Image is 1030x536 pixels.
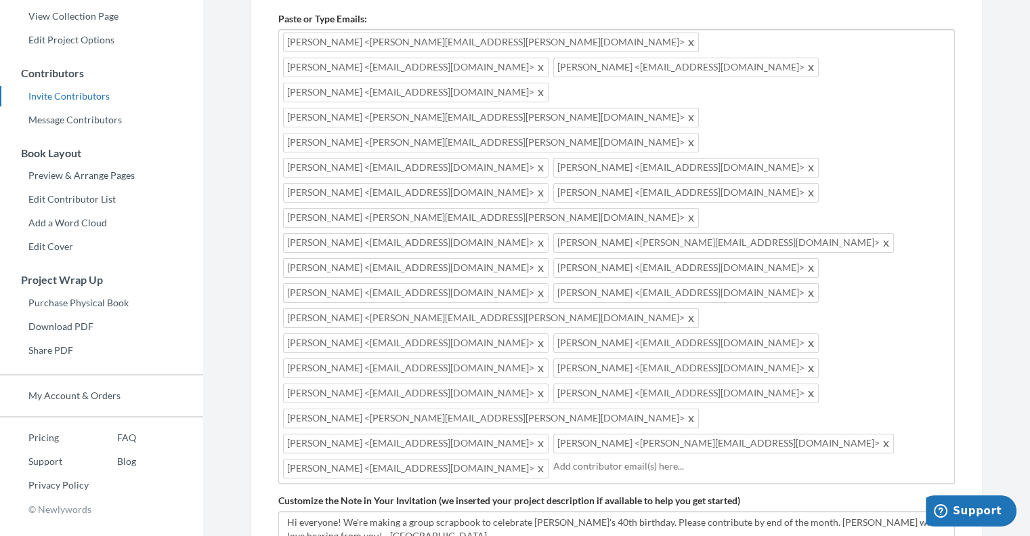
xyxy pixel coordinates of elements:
span: [PERSON_NAME] <[EMAIL_ADDRESS][DOMAIN_NAME]> [283,158,549,178]
h3: Book Layout [1,147,203,159]
span: [PERSON_NAME] <[EMAIL_ADDRESS][DOMAIN_NAME]> [553,333,819,353]
span: [PERSON_NAME] <[EMAIL_ADDRESS][DOMAIN_NAME]> [283,58,549,77]
span: [PERSON_NAME] <[EMAIL_ADDRESS][DOMAIN_NAME]> [553,384,819,403]
span: [PERSON_NAME] <[EMAIL_ADDRESS][DOMAIN_NAME]> [283,333,549,353]
span: [PERSON_NAME] <[EMAIL_ADDRESS][DOMAIN_NAME]> [283,358,549,378]
span: [PERSON_NAME] <[EMAIL_ADDRESS][DOMAIN_NAME]> [553,58,819,77]
span: [PERSON_NAME] <[PERSON_NAME][EMAIL_ADDRESS][DOMAIN_NAME]> [553,233,894,253]
span: [PERSON_NAME] <[EMAIL_ADDRESS][DOMAIN_NAME]> [283,283,549,303]
span: [PERSON_NAME] <[EMAIL_ADDRESS][DOMAIN_NAME]> [283,459,549,478]
span: [PERSON_NAME] <[PERSON_NAME][EMAIL_ADDRESS][DOMAIN_NAME]> [553,434,894,453]
span: [PERSON_NAME] <[EMAIL_ADDRESS][DOMAIN_NAME]> [283,83,549,102]
span: [PERSON_NAME] <[EMAIL_ADDRESS][DOMAIN_NAME]> [283,183,549,203]
span: [PERSON_NAME] <[EMAIL_ADDRESS][DOMAIN_NAME]> [283,384,549,403]
span: [PERSON_NAME] <[EMAIL_ADDRESS][DOMAIN_NAME]> [283,258,549,278]
label: Paste or Type Emails: [278,12,367,26]
span: [PERSON_NAME] <[PERSON_NAME][EMAIL_ADDRESS][PERSON_NAME][DOMAIN_NAME]> [283,133,699,152]
span: [PERSON_NAME] <[EMAIL_ADDRESS][DOMAIN_NAME]> [553,183,819,203]
span: [PERSON_NAME] <[PERSON_NAME][EMAIL_ADDRESS][PERSON_NAME][DOMAIN_NAME]> [283,33,699,52]
h3: Contributors [1,67,203,79]
span: [PERSON_NAME] <[EMAIL_ADDRESS][DOMAIN_NAME]> [553,358,819,378]
span: [PERSON_NAME] <[PERSON_NAME][EMAIL_ADDRESS][PERSON_NAME][DOMAIN_NAME]> [283,108,699,127]
span: [PERSON_NAME] <[EMAIL_ADDRESS][DOMAIN_NAME]> [283,233,549,253]
span: [PERSON_NAME] <[EMAIL_ADDRESS][DOMAIN_NAME]> [553,158,819,178]
input: Add contributor email(s) here... [553,459,950,474]
span: [PERSON_NAME] <[PERSON_NAME][EMAIL_ADDRESS][PERSON_NAME][DOMAIN_NAME]> [283,409,699,428]
a: Blog [89,451,136,472]
a: FAQ [89,428,136,448]
span: [PERSON_NAME] <[EMAIL_ADDRESS][DOMAIN_NAME]> [553,258,819,278]
label: Customize the Note in Your Invitation (we inserted your project description if available to help ... [278,494,740,508]
span: [PERSON_NAME] <[EMAIL_ADDRESS][DOMAIN_NAME]> [283,434,549,453]
span: [PERSON_NAME] <[PERSON_NAME][EMAIL_ADDRESS][PERSON_NAME][DOMAIN_NAME]> [283,208,699,228]
span: [PERSON_NAME] <[PERSON_NAME][EMAIL_ADDRESS][PERSON_NAME][DOMAIN_NAME]> [283,308,699,328]
iframe: Opens a widget where you can chat to one of our agents [926,495,1016,529]
span: [PERSON_NAME] <[EMAIL_ADDRESS][DOMAIN_NAME]> [553,283,819,303]
h3: Project Wrap Up [1,274,203,286]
